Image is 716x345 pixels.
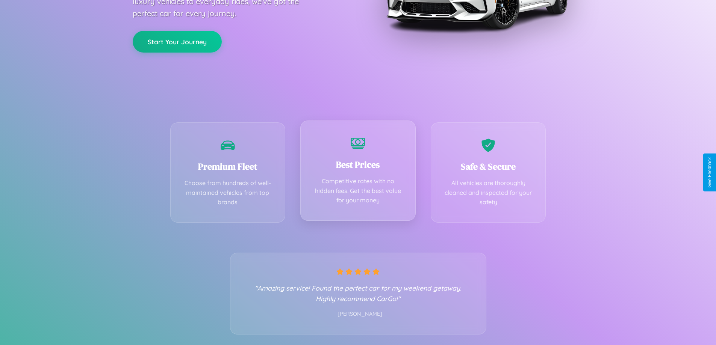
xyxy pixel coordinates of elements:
h3: Safe & Secure [442,160,534,173]
button: Start Your Journey [133,31,222,53]
p: - [PERSON_NAME] [245,309,471,319]
p: Choose from hundreds of well-maintained vehicles from top brands [182,178,274,207]
h3: Premium Fleet [182,160,274,173]
div: Give Feedback [707,157,712,188]
p: Competitive rates with no hidden fees. Get the best value for your money [312,176,404,205]
h3: Best Prices [312,158,404,171]
p: All vehicles are thoroughly cleaned and inspected for your safety [442,178,534,207]
p: "Amazing service! Found the perfect car for my weekend getaway. Highly recommend CarGo!" [245,283,471,304]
